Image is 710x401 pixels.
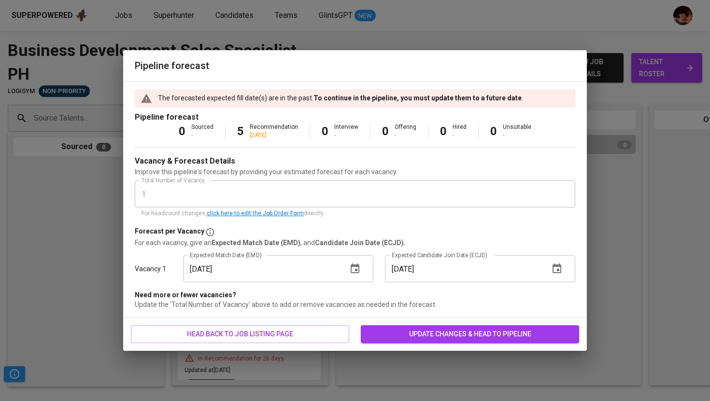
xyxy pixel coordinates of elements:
[490,124,497,138] b: 0
[334,131,358,139] div: -
[237,124,244,138] b: 5
[135,167,575,177] p: Improve this pipeline's forecast by providing your estimated forecast for each vacancy.
[135,290,575,300] p: Need more or fewer vacancies?
[135,300,575,309] p: Update the 'Total Number of Vacancy' above to add or remove vacancies as needed in the forecast.
[395,131,416,139] div: -
[135,264,166,274] p: Vacancy 1
[334,123,358,139] div: Interview
[142,209,568,219] p: For headcount changes, directly.
[135,155,235,167] p: Vacancy & Forecast Details
[135,111,575,123] p: Pipeline forecast
[191,123,213,139] div: Sourced
[179,124,185,138] b: 0
[139,328,341,340] span: head back to job listing page
[135,58,575,73] h6: Pipeline forecast
[503,131,531,139] div: -
[503,123,531,139] div: Unsuitable
[369,328,571,340] span: update changes & head to pipeline
[158,93,523,103] p: The forecasted expected fill date(s) are in the past. .
[440,124,447,138] b: 0
[322,124,328,138] b: 0
[135,238,575,248] p: For each vacancy, give an , and
[395,123,416,139] div: Offering
[212,239,300,247] b: Expected Match Date (EMD)
[453,123,467,139] div: Hired
[382,124,389,138] b: 0
[315,239,406,247] b: Candidate Join Date (ECJD).
[313,94,522,102] b: To continue in the pipeline, you must update them to a future date
[131,325,349,343] button: head back to job listing page
[453,131,467,139] div: -
[135,226,204,238] p: Forecast per Vacancy
[207,210,304,217] a: click here to edit the Job Order Form
[361,325,579,343] button: update changes & head to pipeline
[250,131,298,139] div: [DATE]
[191,131,213,139] div: -
[250,123,298,139] div: Recommendation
